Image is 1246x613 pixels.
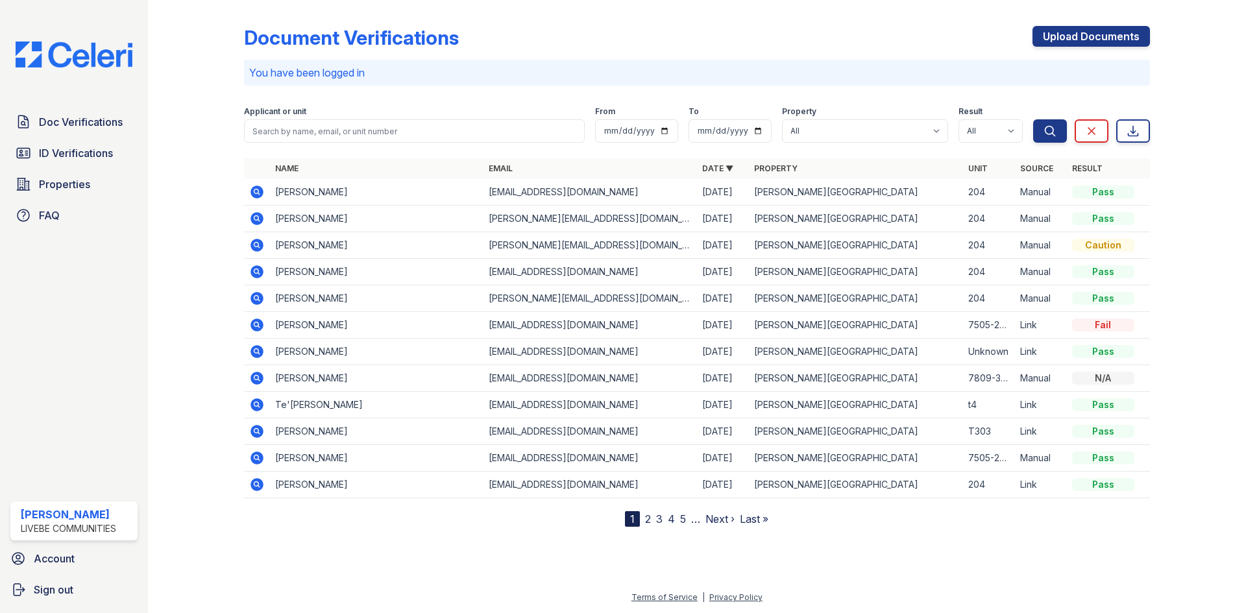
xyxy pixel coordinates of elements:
a: Next › [705,512,735,525]
div: Pass [1072,212,1134,225]
span: … [691,511,700,527]
span: Properties [39,176,90,192]
a: ID Verifications [10,140,138,166]
td: [EMAIL_ADDRESS][DOMAIN_NAME] [483,365,697,392]
td: [DATE] [697,179,749,206]
td: [DATE] [697,232,749,259]
td: [EMAIL_ADDRESS][DOMAIN_NAME] [483,179,697,206]
div: Caution [1072,239,1134,252]
td: [PERSON_NAME][EMAIL_ADDRESS][DOMAIN_NAME] [483,206,697,232]
td: [PERSON_NAME] [270,339,483,365]
td: Manual [1015,179,1067,206]
span: Doc Verifications [39,114,123,130]
td: [PERSON_NAME] [270,206,483,232]
a: FAQ [10,202,138,228]
td: Te'[PERSON_NAME] [270,392,483,418]
td: [PERSON_NAME][GEOGRAPHIC_DATA] [749,365,962,392]
td: [PERSON_NAME][GEOGRAPHIC_DATA] [749,206,962,232]
td: Manual [1015,285,1067,312]
a: Name [275,163,299,173]
a: Sign out [5,577,143,603]
td: Link [1015,312,1067,339]
a: Last » [740,512,768,525]
a: Doc Verifications [10,109,138,135]
td: [PERSON_NAME][GEOGRAPHIC_DATA] [749,232,962,259]
td: [PERSON_NAME] [270,259,483,285]
td: [DATE] [697,312,749,339]
td: [PERSON_NAME] [270,232,483,259]
a: Source [1020,163,1053,173]
td: Link [1015,472,1067,498]
div: Document Verifications [244,26,459,49]
label: To [689,106,699,117]
td: 7505-203 [963,445,1015,472]
div: | [702,592,705,602]
td: [PERSON_NAME] [270,285,483,312]
td: [EMAIL_ADDRESS][DOMAIN_NAME] [483,445,697,472]
td: Manual [1015,232,1067,259]
div: 1 [625,511,640,527]
td: [DATE] [697,472,749,498]
label: From [595,106,615,117]
div: Pass [1072,292,1134,305]
div: Pass [1072,265,1134,278]
a: Email [489,163,513,173]
td: Unknown [963,339,1015,365]
td: Manual [1015,259,1067,285]
td: 204 [963,472,1015,498]
a: Properties [10,171,138,197]
td: [EMAIL_ADDRESS][DOMAIN_NAME] [483,339,697,365]
div: Pass [1072,425,1134,438]
td: [PERSON_NAME][EMAIL_ADDRESS][DOMAIN_NAME] [483,285,697,312]
td: [PERSON_NAME][GEOGRAPHIC_DATA] [749,472,962,498]
td: [PERSON_NAME] [270,312,483,339]
td: [PERSON_NAME] [270,445,483,472]
a: 4 [668,512,675,525]
td: T303 [963,418,1015,445]
div: LiveBe Communities [21,522,116,535]
td: [PERSON_NAME] [270,179,483,206]
label: Property [782,106,816,117]
td: 7809-303 [963,365,1015,392]
td: 204 [963,259,1015,285]
label: Applicant or unit [244,106,306,117]
a: Date ▼ [702,163,733,173]
td: [PERSON_NAME][GEOGRAPHIC_DATA] [749,339,962,365]
td: [EMAIL_ADDRESS][DOMAIN_NAME] [483,418,697,445]
a: 5 [680,512,686,525]
div: Pass [1072,451,1134,464]
div: Fail [1072,319,1134,331]
td: 204 [963,206,1015,232]
td: [PERSON_NAME][GEOGRAPHIC_DATA] [749,445,962,472]
td: [DATE] [697,339,749,365]
a: Upload Documents [1032,26,1150,47]
td: [DATE] [697,285,749,312]
img: CE_Logo_Blue-a8612792a0a2168367f1c8372b55b34899dd931a85d93a1a3d3e32e68fde9ad4.png [5,42,143,67]
td: 204 [963,232,1015,259]
a: Privacy Policy [709,592,763,602]
td: [DATE] [697,445,749,472]
td: [PERSON_NAME][GEOGRAPHIC_DATA] [749,418,962,445]
input: Search by name, email, or unit number [244,119,585,143]
div: N/A [1072,372,1134,385]
a: Result [1072,163,1103,173]
a: Property [754,163,798,173]
td: [DATE] [697,259,749,285]
div: [PERSON_NAME] [21,507,116,522]
td: 204 [963,285,1015,312]
td: [PERSON_NAME] [270,365,483,392]
td: [EMAIL_ADDRESS][DOMAIN_NAME] [483,259,697,285]
div: Pass [1072,478,1134,491]
span: Sign out [34,582,73,597]
label: Result [959,106,983,117]
td: [EMAIL_ADDRESS][DOMAIN_NAME] [483,392,697,418]
a: Account [5,546,143,571]
td: Manual [1015,206,1067,232]
span: FAQ [39,208,60,223]
td: [PERSON_NAME] [270,418,483,445]
td: [EMAIL_ADDRESS][DOMAIN_NAME] [483,312,697,339]
td: [PERSON_NAME][GEOGRAPHIC_DATA] [749,259,962,285]
a: Unit [968,163,988,173]
td: Manual [1015,445,1067,472]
